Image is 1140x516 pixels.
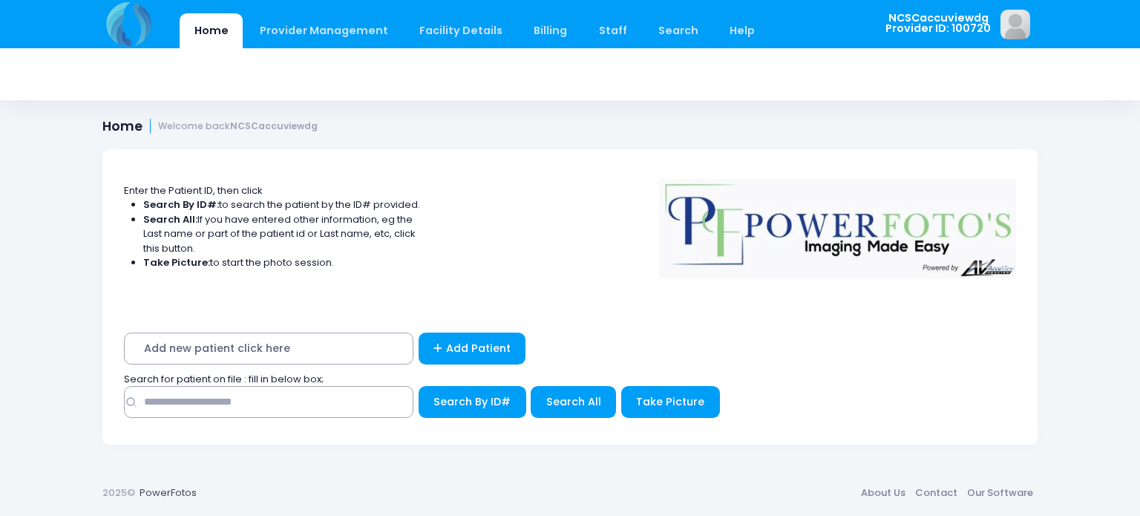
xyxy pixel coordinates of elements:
a: Billing [520,13,582,48]
span: 2025© [102,486,135,500]
li: If you have entered other information, eg the Last name or part of the patient id or Last name, e... [143,212,421,256]
strong: NCSCaccuviewdg [230,120,318,132]
img: Logo [652,169,1023,278]
li: to start the photo session. [143,255,421,270]
h1: Home [102,119,318,134]
a: Facility Details [405,13,517,48]
a: About Us [856,480,910,506]
span: Take Picture [636,394,704,409]
strong: Take Picture: [143,255,210,270]
a: Home [180,13,243,48]
span: NCSCaccuviewdg Provider ID: 100720 [885,13,991,34]
a: Provider Management [245,13,402,48]
a: PowerFotos [140,486,197,500]
span: Search for patient on file : fill in below box; [124,372,324,386]
small: Welcome back [158,121,318,132]
button: Search All [531,386,616,418]
strong: Search All: [143,212,197,226]
a: Help [715,13,770,48]
span: Add new patient click here [124,333,413,365]
strong: Search By ID#: [143,197,219,212]
a: Staff [584,13,641,48]
button: Search By ID# [419,386,526,418]
button: Take Picture [621,386,720,418]
a: Our Software [962,480,1038,506]
a: Search [643,13,712,48]
span: Enter the Patient ID, then click [124,183,263,197]
a: Contact [910,480,962,506]
span: Search By ID# [433,394,511,409]
a: Add Patient [419,333,526,365]
li: to search the patient by the ID# provided. [143,197,421,212]
img: image [1000,10,1030,39]
span: Search All [546,394,601,409]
